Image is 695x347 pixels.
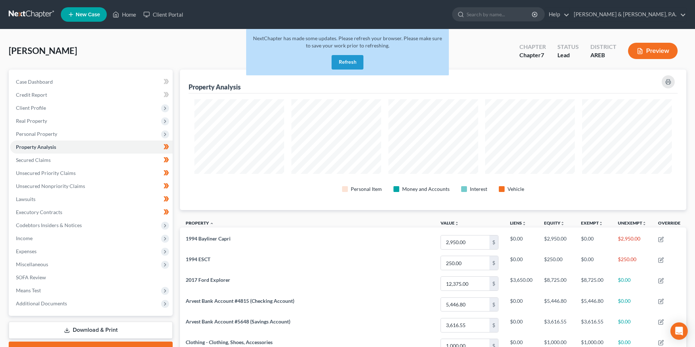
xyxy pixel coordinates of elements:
div: Vehicle [507,185,524,193]
td: $250.00 [612,253,652,273]
a: Property Analysis [10,141,173,154]
td: $5,446.80 [575,294,612,315]
a: Download & Print [9,322,173,339]
span: SOFA Review [16,274,46,280]
span: New Case [76,12,100,17]
input: 0.00 [441,318,489,332]
td: $0.00 [612,315,652,335]
td: $3,616.55 [538,315,575,335]
input: 0.00 [441,298,489,312]
span: Unsecured Priority Claims [16,170,76,176]
span: Arvest Bank Account #5648 (Savings Account) [186,318,290,325]
div: Chapter [519,43,546,51]
td: $250.00 [538,253,575,273]
td: $0.00 [575,232,612,252]
td: $0.00 [504,294,538,315]
i: unfold_more [522,221,526,226]
div: $ [489,318,498,332]
td: $5,446.80 [538,294,575,315]
td: $0.00 [612,294,652,315]
a: Credit Report [10,88,173,101]
div: Open Intercom Messenger [670,322,688,340]
div: Status [557,43,579,51]
i: expand_less [210,221,214,226]
div: Lead [557,51,579,59]
a: Unsecured Nonpriority Claims [10,180,173,193]
span: Expenses [16,248,37,254]
span: 2017 Ford Explorer [186,277,230,283]
span: 1994 Bayliner Capri [186,235,231,242]
span: Means Test [16,287,41,293]
input: Search by name... [467,8,533,21]
a: Unsecured Priority Claims [10,167,173,180]
i: unfold_more [455,221,459,226]
span: Unsecured Nonpriority Claims [16,183,85,189]
a: Executory Contracts [10,206,173,219]
div: $ [489,298,498,312]
a: Client Portal [140,8,187,21]
span: Codebtors Insiders & Notices [16,222,82,228]
td: $0.00 [575,253,612,273]
a: Secured Claims [10,154,173,167]
a: Case Dashboard [10,75,173,88]
div: District [590,43,616,51]
i: unfold_more [599,221,603,226]
a: Exemptunfold_more [581,220,603,226]
td: $3,616.55 [575,315,612,335]
span: Additional Documents [16,300,67,306]
span: Executory Contracts [16,209,62,215]
span: Case Dashboard [16,79,53,85]
span: Personal Property [16,131,57,137]
div: Interest [470,185,487,193]
i: unfold_more [642,221,646,226]
td: $2,950.00 [538,232,575,252]
td: $0.00 [504,315,538,335]
a: Help [545,8,569,21]
span: Client Profile [16,105,46,111]
i: unfold_more [560,221,565,226]
div: $ [489,277,498,290]
div: Money and Accounts [402,185,450,193]
td: $0.00 [504,253,538,273]
button: Refresh [332,55,363,70]
div: Personal Item [351,185,382,193]
input: 0.00 [441,235,489,249]
span: Arvest Bank Account #4815 (Checking Account) [186,298,294,304]
a: Liensunfold_more [510,220,526,226]
span: Credit Report [16,92,47,98]
td: $3,650.00 [504,273,538,294]
span: Clothing - Clothing, Shoes, Accessories [186,339,273,345]
div: $ [489,235,498,249]
a: SOFA Review [10,271,173,284]
th: Override [652,216,686,232]
span: Lawsuits [16,196,35,202]
span: Miscellaneous [16,261,48,267]
a: Unexemptunfold_more [618,220,646,226]
td: $2,950.00 [612,232,652,252]
span: NextChapter has made some updates. Please refresh your browser. Please make sure to save your wor... [253,35,442,49]
a: [PERSON_NAME] & [PERSON_NAME], P.A. [570,8,686,21]
span: 7 [541,51,544,58]
a: Lawsuits [10,193,173,206]
span: Property Analysis [16,144,56,150]
div: Property Analysis [189,83,241,91]
td: $8,725.00 [575,273,612,294]
td: $0.00 [612,273,652,294]
a: Valueunfold_more [441,220,459,226]
td: $8,725.00 [538,273,575,294]
span: [PERSON_NAME] [9,45,77,56]
span: Income [16,235,33,241]
span: Secured Claims [16,157,51,163]
input: 0.00 [441,277,489,290]
td: $0.00 [504,232,538,252]
span: 1994 ESCT [186,256,210,262]
div: Chapter [519,51,546,59]
div: $ [489,256,498,270]
button: Preview [628,43,678,59]
input: 0.00 [441,256,489,270]
a: Home [109,8,140,21]
a: Property expand_less [186,220,214,226]
div: AREB [590,51,616,59]
a: Equityunfold_more [544,220,565,226]
span: Real Property [16,118,47,124]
